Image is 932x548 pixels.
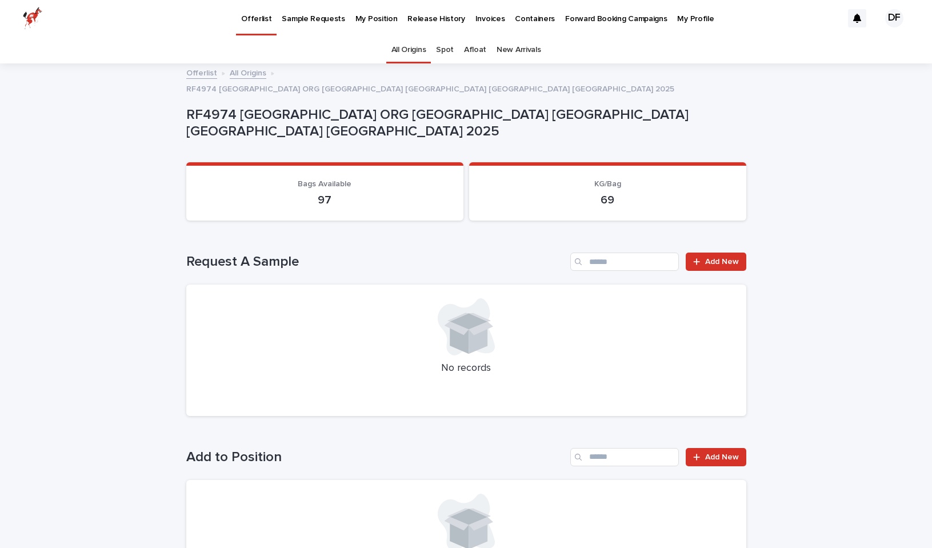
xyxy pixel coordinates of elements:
[570,253,679,271] input: Search
[497,37,541,63] a: New Arrivals
[200,193,450,207] p: 97
[391,37,426,63] a: All Origins
[436,37,454,63] a: Spot
[230,66,266,79] a: All Origins
[686,253,746,271] a: Add New
[186,82,674,94] p: RF4974 [GEOGRAPHIC_DATA] ORG [GEOGRAPHIC_DATA] [GEOGRAPHIC_DATA] [GEOGRAPHIC_DATA] [GEOGRAPHIC_DA...
[570,448,679,466] input: Search
[186,66,217,79] a: Offerlist
[705,453,739,461] span: Add New
[200,362,733,375] p: No records
[483,193,733,207] p: 69
[186,449,566,466] h1: Add to Position
[23,7,42,30] img: zttTXibQQrCfv9chImQE
[186,254,566,270] h1: Request A Sample
[298,180,351,188] span: Bags Available
[686,448,746,466] a: Add New
[885,9,903,27] div: DF
[594,180,621,188] span: KG/Bag
[705,258,739,266] span: Add New
[186,107,742,140] p: RF4974 [GEOGRAPHIC_DATA] ORG [GEOGRAPHIC_DATA] [GEOGRAPHIC_DATA] [GEOGRAPHIC_DATA] [GEOGRAPHIC_DA...
[464,37,486,63] a: Afloat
